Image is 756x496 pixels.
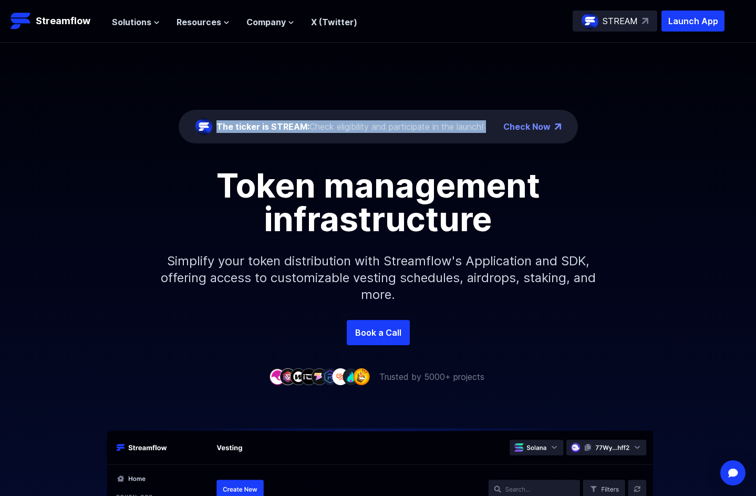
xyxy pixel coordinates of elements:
[573,11,657,32] a: STREAM
[11,11,101,32] a: Streamflow
[112,16,160,28] button: Solutions
[246,16,294,28] button: Company
[311,368,328,385] img: company-5
[301,368,317,385] img: company-4
[642,18,648,24] img: top-right-arrow.svg
[353,368,370,385] img: company-9
[603,15,638,27] p: STREAM
[152,236,604,320] p: Simplify your token distribution with Streamflow's Application and SDK, offering access to custom...
[347,320,410,345] a: Book a Call
[661,11,724,32] button: Launch App
[720,460,745,485] div: Open Intercom Messenger
[216,121,309,132] span: The ticker is STREAM:
[343,368,359,385] img: company-8
[142,169,615,236] h1: Token management infrastructure
[503,120,551,133] a: Check Now
[290,368,307,385] img: company-3
[177,16,230,28] button: Resources
[322,368,338,385] img: company-6
[195,118,212,135] img: streamflow-logo-circle.png
[332,368,349,385] img: company-7
[379,370,484,383] p: Trusted by 5000+ projects
[112,16,151,28] span: Solutions
[279,368,296,385] img: company-2
[216,120,483,133] div: Check eligibility and participate in the launch!
[582,13,598,29] img: streamflow-logo-circle.png
[11,11,32,32] img: Streamflow Logo
[36,14,90,28] p: Streamflow
[555,123,561,130] img: top-right-arrow.png
[269,368,286,385] img: company-1
[311,17,357,27] a: X (Twitter)
[177,16,221,28] span: Resources
[246,16,286,28] span: Company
